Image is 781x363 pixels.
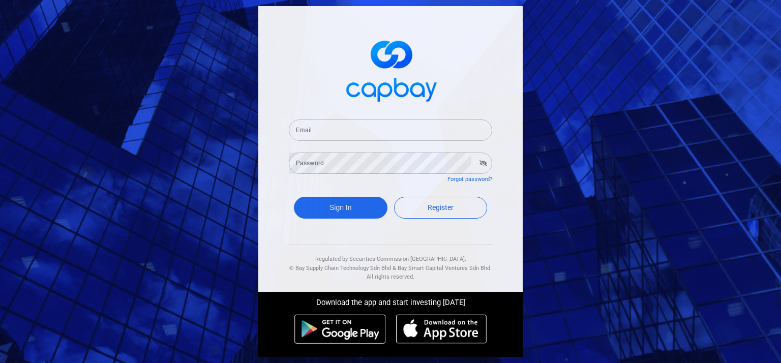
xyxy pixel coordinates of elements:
img: android [294,314,386,344]
img: logo [340,32,441,107]
button: Sign In [294,197,387,219]
a: Forgot password? [447,176,492,183]
a: Register [394,197,488,219]
span: Register [428,203,454,211]
img: ios [396,314,487,344]
span: © Bay Supply Chain Technology Sdn Bhd [289,265,391,271]
span: Bay Smart Capital Ventures Sdn Bhd. [398,265,492,271]
div: Download the app and start investing [DATE] [251,292,530,309]
div: Regulated by Securities Commission [GEOGRAPHIC_DATA]. & All rights reserved. [289,245,492,282]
